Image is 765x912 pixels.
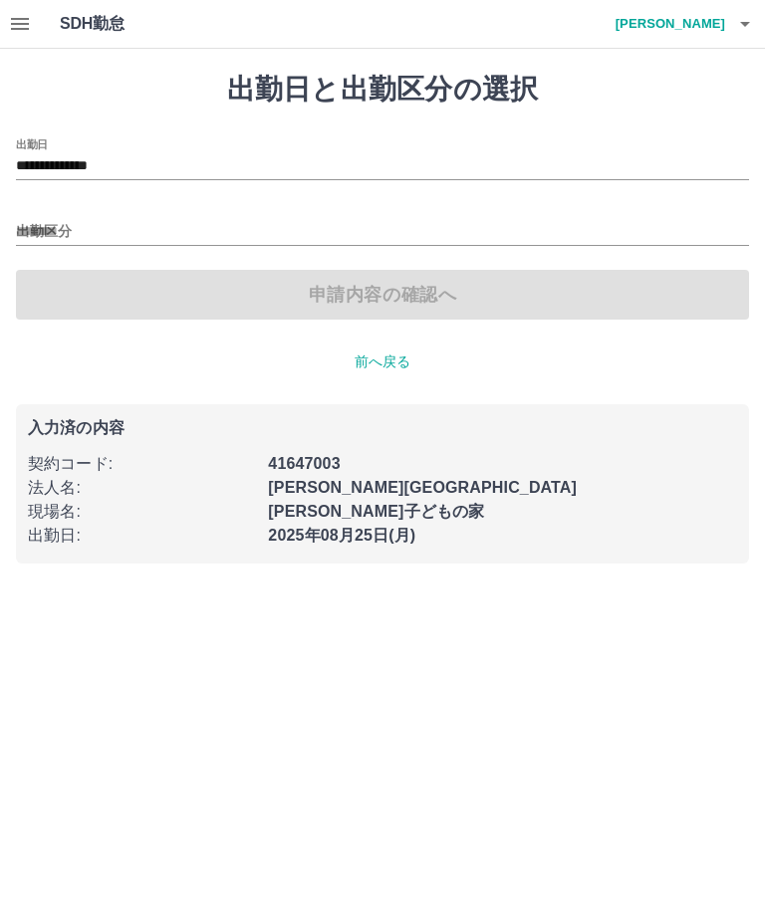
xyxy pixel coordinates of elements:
b: 41647003 [268,455,340,472]
b: [PERSON_NAME][GEOGRAPHIC_DATA] [268,479,577,496]
h1: 出勤日と出勤区分の選択 [16,73,749,107]
b: [PERSON_NAME]子どもの家 [268,503,484,520]
p: 現場名 : [28,500,256,524]
p: 前へ戻る [16,351,749,372]
b: 2025年08月25日(月) [268,527,415,544]
label: 出勤日 [16,136,48,151]
p: 契約コード : [28,452,256,476]
p: 法人名 : [28,476,256,500]
p: 入力済の内容 [28,420,737,436]
p: 出勤日 : [28,524,256,548]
